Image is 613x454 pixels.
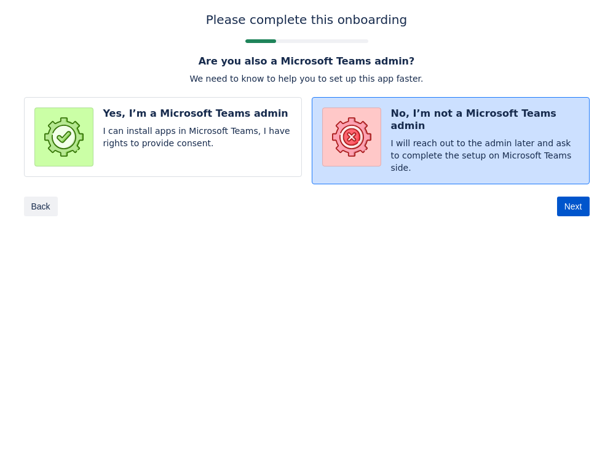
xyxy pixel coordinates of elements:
[557,197,590,216] button: Next
[206,12,407,27] h3: Please complete this onboarding
[31,197,50,216] span: Back
[199,55,415,68] h4: Are you also a Microsoft Teams admin?
[564,197,582,216] span: Next
[24,197,58,216] button: Back
[189,72,423,85] span: We need to know to help you to set up this app faster.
